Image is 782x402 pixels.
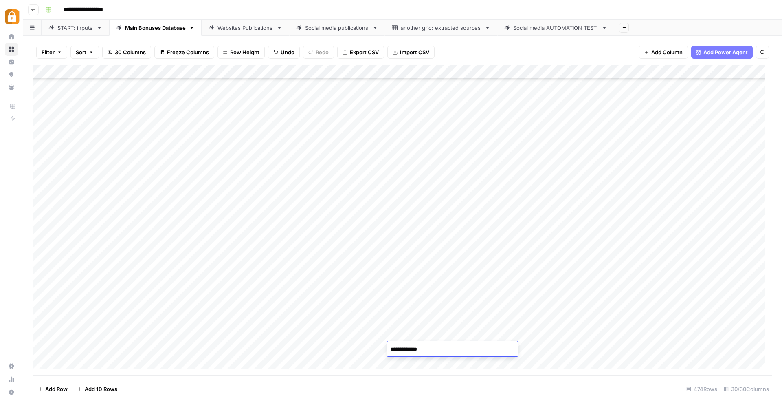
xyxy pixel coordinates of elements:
img: Adzz Logo [5,9,20,24]
div: Social media AUTOMATION TEST [513,24,598,32]
button: Import CSV [387,46,435,59]
button: Help + Support [5,386,18,399]
span: Add Row [45,385,68,393]
a: Browse [5,43,18,56]
button: Add Row [33,382,72,395]
button: Freeze Columns [154,46,214,59]
span: Row Height [230,48,259,56]
div: 30/30 Columns [720,382,772,395]
button: Add Column [639,46,688,59]
a: Usage [5,373,18,386]
div: 474 Rows [683,382,720,395]
span: 30 Columns [115,48,146,56]
a: Social media publications [289,20,385,36]
div: Social media publications [305,24,369,32]
span: Redo [316,48,329,56]
div: Main Bonuses Database [125,24,186,32]
span: Filter [42,48,55,56]
a: Social media AUTOMATION TEST [497,20,614,36]
a: Insights [5,55,18,68]
a: Home [5,30,18,43]
button: Workspace: Adzz [5,7,18,27]
button: Add 10 Rows [72,382,122,395]
span: Add Power Agent [703,48,748,56]
span: Sort [76,48,86,56]
a: Websites Publications [202,20,289,36]
button: Filter [36,46,67,59]
span: Add Column [651,48,683,56]
a: Main Bonuses Database [109,20,202,36]
span: Export CSV [350,48,379,56]
a: another grid: extracted sources [385,20,497,36]
button: Sort [70,46,99,59]
button: Add Power Agent [691,46,753,59]
a: Opportunities [5,68,18,81]
span: Undo [281,48,294,56]
a: Your Data [5,81,18,94]
button: 30 Columns [102,46,151,59]
button: Row Height [217,46,265,59]
span: Import CSV [400,48,429,56]
div: another grid: extracted sources [401,24,481,32]
div: START: inputs [57,24,93,32]
button: Redo [303,46,334,59]
a: Settings [5,360,18,373]
span: Add 10 Rows [85,385,117,393]
button: Undo [268,46,300,59]
span: Freeze Columns [167,48,209,56]
button: Export CSV [337,46,384,59]
a: START: inputs [42,20,109,36]
div: Websites Publications [217,24,273,32]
